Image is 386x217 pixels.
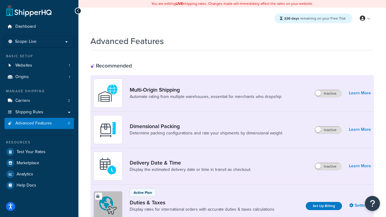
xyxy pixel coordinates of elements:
[5,118,74,129] a: Advanced Features0
[68,98,70,103] span: 2
[130,206,274,212] a: Display rates for international orders with accurate duties & taxes calculations
[5,146,74,157] a: Test Your Rates
[130,86,281,93] a: Multi-Origin Shipping
[5,118,74,129] li: Advanced Features
[5,180,74,191] a: Help Docs
[130,159,251,166] a: Delivery Date & Time
[97,119,119,140] img: DTVBYsAAAAAASUVORK5CYII=
[5,21,74,32] a: Dashboard
[5,140,74,145] div: Resources
[69,74,70,80] span: 1
[15,121,52,126] span: Advanced Features
[15,98,30,103] span: Carriers
[69,63,70,68] span: 1
[130,130,282,136] a: Determine packing configurations and rate your shipments by dimensional weight
[5,71,74,83] li: Origins
[284,16,299,21] strong: 226 days
[349,162,371,170] a: Learn More
[284,16,346,21] span: remaining on your Free Trial
[5,54,74,59] div: Basic Setup
[17,161,39,166] span: Marketplace
[15,74,29,80] span: Origins
[5,60,74,71] a: Websites1
[176,1,183,6] b: LIVE
[5,158,74,168] a: Marketplace
[15,63,32,68] span: Websites
[130,167,251,173] a: Display the estimated delivery date or time in transit as checkout.
[15,110,43,115] span: Shipping Rules
[315,90,341,97] label: Inactive
[349,201,371,210] a: Settings
[5,60,74,71] li: Websites
[17,183,36,188] span: Help Docs
[365,196,380,211] button: Open Resource Center
[15,39,36,44] span: Scope: Live
[130,123,282,130] a: Dimensional Packing
[315,126,341,134] label: Inactive
[5,107,74,118] a: Shipping Rules
[15,24,36,29] span: Dashboard
[130,94,281,100] a: Automate rating from multiple warehouses, essential for merchants who dropship
[130,199,274,206] a: Duties & Taxes
[17,149,46,155] span: Test Your Rates
[349,89,371,97] a: Learn More
[5,89,74,94] div: Manage Shipping
[5,95,74,106] a: Carriers2
[68,121,70,126] span: 0
[90,35,164,47] h1: Advanced Features
[306,202,342,210] a: Set Up Billing
[97,83,119,104] img: WatD5o0RtDAAAAAElFTkSuQmCC
[349,125,371,134] a: Learn More
[17,172,33,177] span: Analytics
[315,163,341,170] label: Inactive
[90,62,132,69] div: Recommended
[5,71,74,83] a: Origins1
[5,169,74,180] a: Analytics
[134,190,152,195] p: Active Plan
[97,156,119,177] img: gfkeb5ejjkALwAAAABJRU5ErkJggg==
[5,95,74,106] li: Carriers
